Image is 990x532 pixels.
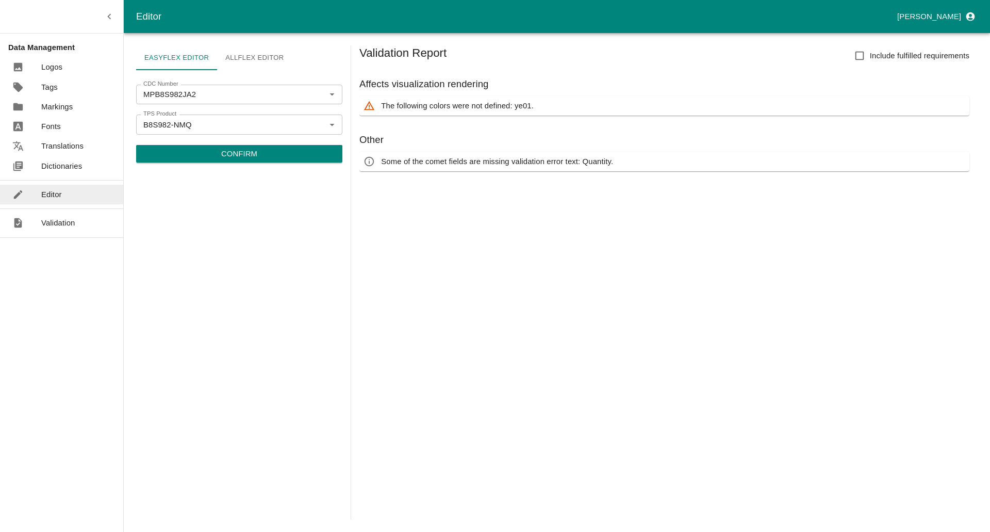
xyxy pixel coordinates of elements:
[136,9,893,24] div: Editor
[136,45,217,70] a: Easyflex Editor
[8,42,123,53] p: Data Management
[897,11,961,22] p: [PERSON_NAME]
[41,61,62,73] p: Logos
[870,50,969,61] span: Include fulfilled requirements
[325,118,339,131] button: Open
[893,8,978,25] button: profile
[143,80,178,88] label: CDC Number
[41,160,82,172] p: Dictionaries
[143,110,176,118] label: TPS Product
[41,217,75,229] p: Validation
[41,101,73,112] p: Markings
[217,45,292,70] a: Allflex Editor
[381,100,534,111] p: The following colors were not defined: ye01.
[359,132,969,148] h6: Other
[221,148,257,159] p: Confirm
[381,156,613,167] p: Some of the comet fields are missing validation error text: Quantity.
[41,121,61,132] p: Fonts
[325,88,339,101] button: Open
[41,140,84,152] p: Translations
[359,76,969,92] h6: Affects visualization rendering
[41,82,58,93] p: Tags
[41,189,62,200] p: Editor
[136,145,342,163] button: Confirm
[359,45,447,66] h5: Validation Report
